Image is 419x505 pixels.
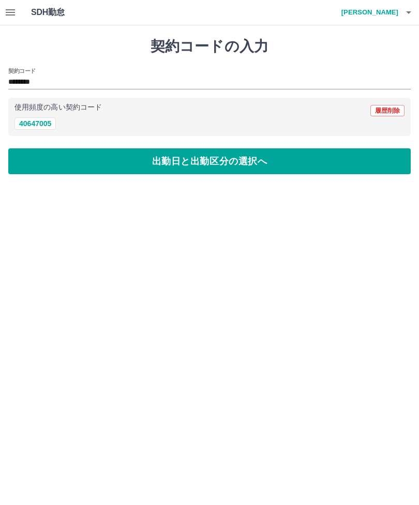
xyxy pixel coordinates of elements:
button: 40647005 [14,117,56,130]
h2: 契約コード [8,67,36,75]
p: 使用頻度の高い契約コード [14,104,102,111]
button: 出勤日と出勤区分の選択へ [8,148,411,174]
button: 履歴削除 [370,105,405,116]
h1: 契約コードの入力 [8,38,411,55]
